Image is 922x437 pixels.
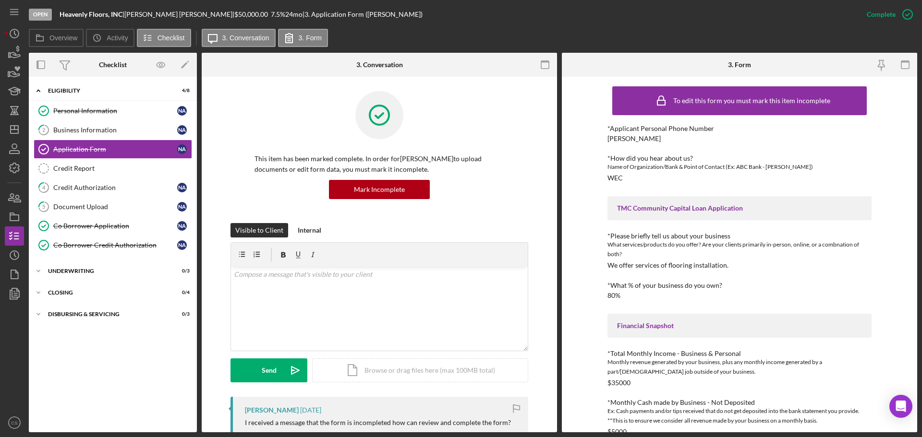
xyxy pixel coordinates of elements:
label: 3. Form [299,34,322,42]
div: Document Upload [53,203,177,211]
div: | [60,11,124,18]
b: Heavenly Floors, INC [60,10,122,18]
div: 3. Form [728,61,751,69]
div: Closing [48,290,166,295]
div: [PERSON_NAME] [245,406,299,414]
button: Complete [857,5,917,24]
a: Personal InformationNA [34,101,192,120]
a: Co Borrower Credit AuthorizationNA [34,236,192,255]
div: Personal Information [53,107,177,115]
button: 3. Form [278,29,328,47]
div: 0 / 3 [172,268,190,274]
button: Checklist [137,29,191,47]
div: Open [29,9,52,21]
div: TMC Community Capital Loan Application [617,204,862,212]
div: 0 / 4 [172,290,190,295]
div: Complete [867,5,896,24]
div: 4 / 8 [172,88,190,94]
div: Open Intercom Messenger [889,395,912,418]
div: Financial Snapshot [617,322,862,330]
div: $50,000.00 [234,11,271,18]
div: Mark Incomplete [354,180,405,199]
div: Underwriting [48,268,166,274]
div: Internal [298,223,321,237]
label: Checklist [158,34,185,42]
div: *Monthly Cash made by Business - Not Deposited [607,399,872,406]
a: 5Document UploadNA [34,197,192,216]
tspan: 5 [42,203,45,210]
div: Business Information [53,126,177,134]
div: Checklist [99,61,127,69]
div: N A [177,183,187,192]
div: Name of Organization/Bank & Point of Contact (Ex: ABC Bank - [PERSON_NAME]) [607,162,872,172]
div: We offer services of flooring installation. [607,261,728,269]
div: 7.5 % [271,11,285,18]
tspan: 2 [42,127,45,133]
p: This item has been marked complete. In order for [PERSON_NAME] to upload documents or edit form d... [255,154,504,175]
div: 80% [607,292,620,299]
div: Visible to Client [235,223,283,237]
div: Disbursing & Servicing [48,311,166,317]
div: Send [262,358,277,382]
a: 2Business InformationNA [34,120,192,140]
div: *What % of your business do you own? [607,282,872,289]
div: What services/products do you offer? Are your clients primarily in-person, online, or a combnatio... [607,240,872,259]
div: 0 / 3 [172,311,190,317]
button: 3. Conversation [202,29,276,47]
div: *How did you hear about us? [607,154,872,162]
div: | 3. Application Form ([PERSON_NAME]) [303,11,423,18]
div: N A [177,240,187,250]
tspan: 4 [42,184,46,190]
div: Ex: Cash payments and/or tips received that do not get deposited into the bank statement you prov... [607,406,872,425]
div: *Total Monthly Income - Business & Personal [607,350,872,357]
text: CS [11,420,17,425]
time: 2025-08-28 02:10 [300,406,321,414]
div: Monthly revenue generated by your business, plus any monthly income generated by a part/[DEMOGRAP... [607,357,872,377]
div: WEC [607,174,623,182]
div: Application Form [53,145,177,153]
div: N A [177,125,187,135]
button: Activity [86,29,134,47]
div: 3. Conversation [356,61,403,69]
div: N A [177,106,187,116]
div: Credit Report [53,165,192,172]
button: Mark Incomplete [329,180,430,199]
a: Co Borrower ApplicationNA [34,216,192,236]
div: I received a message that the form is incompleted how can review and complete the form? [245,419,511,426]
div: N A [177,144,187,154]
label: Activity [107,34,128,42]
div: To edit this form you must mark this item incomplete [673,97,830,105]
div: *Please briefly tell us about your business [607,232,872,240]
button: Overview [29,29,84,47]
div: 24 mo [285,11,303,18]
button: Send [230,358,307,382]
a: Application FormNA [34,140,192,159]
div: N A [177,202,187,212]
div: [PERSON_NAME] [607,135,661,142]
label: 3. Conversation [222,34,269,42]
div: *Applicant Personal Phone Number [607,125,872,132]
button: Internal [293,223,326,237]
a: Credit Report [34,159,192,178]
label: Overview [49,34,77,42]
div: Co Borrower Application [53,222,177,230]
div: Eligibility [48,88,166,94]
div: N A [177,221,187,231]
button: Visible to Client [230,223,288,237]
div: Co Borrower Credit Authorization [53,241,177,249]
a: 4Credit AuthorizationNA [34,178,192,197]
div: $35000 [607,379,631,387]
button: CS [5,413,24,432]
div: Credit Authorization [53,184,177,191]
div: $5000 [607,428,627,436]
div: [PERSON_NAME] [PERSON_NAME] | [124,11,234,18]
